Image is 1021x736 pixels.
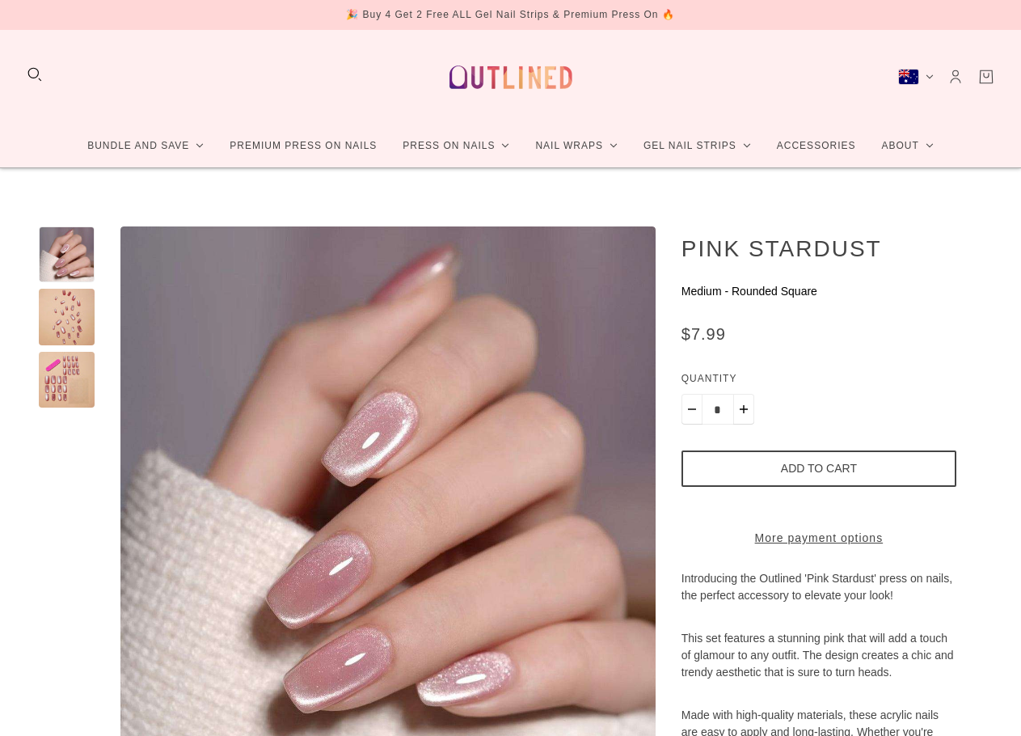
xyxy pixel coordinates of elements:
[681,370,956,394] label: Quantity
[26,66,44,83] button: Search
[681,530,956,547] a: More payment options
[681,450,956,487] button: Add to cart
[440,43,582,112] a: Outlined
[390,125,522,167] a: Press On Nails
[681,235,956,262] h1: Pink Stardust
[681,283,956,300] p: Medium - Rounded Square
[947,68,964,86] a: Account
[522,125,631,167] a: Nail Wraps
[631,125,764,167] a: Gel Nail Strips
[764,125,869,167] a: Accessories
[868,125,946,167] a: About
[681,394,702,425] button: Minus
[217,125,390,167] a: Premium Press On Nails
[733,394,754,425] button: Plus
[681,570,956,630] p: Introducing the Outlined 'Pink Stardust' press on nails, the perfect accessory to elevate your look!
[74,125,217,167] a: Bundle and Save
[681,630,956,707] p: This set features a stunning pink that will add a touch of glamour to any outfit. The design crea...
[681,325,726,343] span: $7.99
[977,68,995,86] a: Cart
[346,6,675,23] div: 🎉 Buy 4 Get 2 Free ALL Gel Nail Strips & Premium Press On 🔥
[898,69,934,85] button: Australia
